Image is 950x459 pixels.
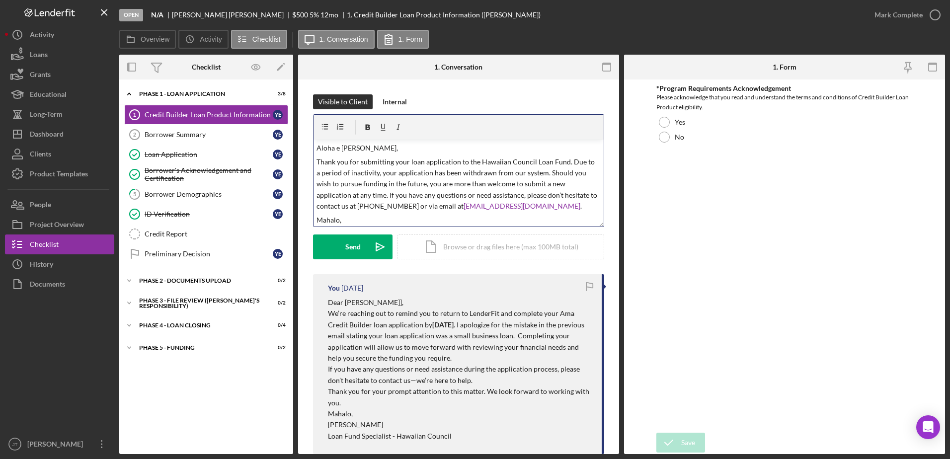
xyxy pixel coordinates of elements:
[139,298,261,309] div: PHASE 3 - FILE REVIEW ([PERSON_NAME]'s Responsibility)
[675,133,684,141] label: No
[133,191,136,197] tspan: 5
[773,63,796,71] div: 1. Form
[30,234,59,257] div: Checklist
[139,322,261,328] div: PHASE 4 - LOAN CLOSING
[328,431,592,442] p: Loan Fund Specialist - Hawaiian Council
[133,132,136,138] tspan: 2
[124,244,288,264] a: Preliminary DecisionYE
[313,94,373,109] button: Visible to Client
[133,112,136,118] tspan: 1
[5,124,114,144] button: Dashboard
[5,215,114,234] button: Project Overview
[5,104,114,124] button: Long-Term
[5,65,114,84] button: Grants
[292,10,308,19] span: $500
[328,386,592,408] p: Thank you for your prompt attention to this matter. We look forward to working with you.
[317,143,601,153] p: Aloha e [PERSON_NAME],
[139,345,261,351] div: Phase 5 - Funding
[656,92,913,112] div: Please acknowledge that you read and understand the terms and conditions of Credit Builder Loan P...
[273,169,283,179] div: Y E
[145,151,273,158] div: Loan Application
[151,11,163,19] b: N/A
[434,63,482,71] div: 1. Conversation
[145,190,273,198] div: Borrower Demographics
[192,63,221,71] div: Checklist
[124,105,288,125] a: 1Credit Builder Loan Product InformationYE
[656,84,913,92] div: *Program Requirements Acknowledgement
[345,234,361,259] div: Send
[5,195,114,215] button: People
[30,254,53,277] div: History
[145,210,273,218] div: ID Verification
[124,125,288,145] a: 2Borrower SummaryYE
[30,274,65,297] div: Documents
[25,434,89,457] div: [PERSON_NAME]
[656,433,705,453] button: Save
[319,35,368,43] label: 1. Conversation
[30,45,48,67] div: Loans
[200,35,222,43] label: Activity
[139,91,261,97] div: Phase 1 - Loan Application
[119,30,176,49] button: Overview
[273,130,283,140] div: Y E
[12,442,18,447] text: JT
[341,284,363,292] time: 2025-10-01 21:47
[5,434,114,454] button: JT[PERSON_NAME]
[916,415,940,439] div: Open Intercom Messenger
[30,195,51,217] div: People
[124,224,288,244] a: Credit Report
[313,234,393,259] button: Send
[5,45,114,65] button: Loans
[268,322,286,328] div: 0 / 4
[865,5,945,25] button: Mark Complete
[5,25,114,45] button: Activity
[273,150,283,159] div: Y E
[273,110,283,120] div: Y E
[268,345,286,351] div: 0 / 2
[5,164,114,184] button: Product Templates
[268,278,286,284] div: 0 / 2
[178,30,228,49] button: Activity
[30,25,54,47] div: Activity
[675,118,685,126] label: Yes
[328,408,592,419] p: Mahalo,
[139,278,261,284] div: Phase 2 - DOCUMENTS UPLOAD
[252,35,281,43] label: Checklist
[119,9,143,21] div: Open
[30,124,64,147] div: Dashboard
[874,5,923,25] div: Mark Complete
[124,145,288,164] a: Loan ApplicationYE
[320,11,338,19] div: 12 mo
[318,94,368,109] div: Visible to Client
[298,30,375,49] button: 1. Conversation
[5,144,114,164] button: Clients
[30,144,51,166] div: Clients
[145,250,273,258] div: Preliminary Decision
[383,94,407,109] div: Internal
[124,204,288,224] a: ID VerificationYE
[124,164,288,184] a: Borrower's Acknowledgement and CertificationYE
[464,202,580,210] a: [EMAIL_ADDRESS][DOMAIN_NAME]
[5,234,114,254] a: Checklist
[30,65,51,87] div: Grants
[328,308,592,364] p: We’re reaching out to remind you to return to LenderFit and complete your Ama Credit Builder loan...
[347,11,541,19] div: 1. Credit Builder Loan Product Information ([PERSON_NAME])
[124,184,288,204] a: 5Borrower DemographicsYE
[141,35,169,43] label: Overview
[273,209,283,219] div: Y E
[172,11,292,19] div: [PERSON_NAME] [PERSON_NAME]
[398,35,422,43] label: 1. Form
[268,300,286,306] div: 0 / 2
[5,84,114,104] button: Educational
[5,254,114,274] a: History
[145,166,273,182] div: Borrower's Acknowledgement and Certification
[5,274,114,294] a: Documents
